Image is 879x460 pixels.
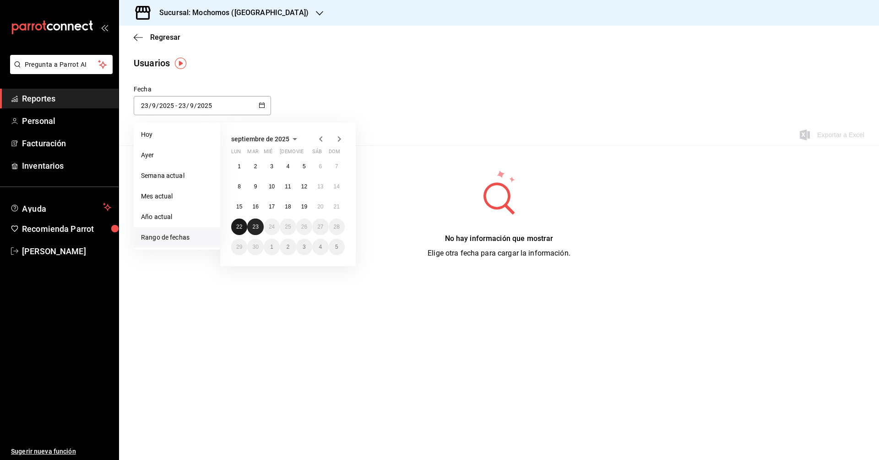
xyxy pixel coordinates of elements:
abbr: lunes [231,149,241,158]
span: Facturación [22,137,111,150]
input: Year [197,102,212,109]
abbr: 22 de septiembre de 2025 [236,224,242,230]
abbr: 6 de septiembre de 2025 [319,163,322,170]
abbr: 18 de septiembre de 2025 [285,203,291,210]
div: No hay información que mostrar [428,233,570,244]
span: / [186,102,189,109]
button: 9 de septiembre de 2025 [247,178,263,195]
button: 4 de septiembre de 2025 [280,158,296,175]
span: / [194,102,197,109]
abbr: sábado [312,149,322,158]
button: 8 de septiembre de 2025 [231,178,247,195]
abbr: 9 de septiembre de 2025 [254,183,257,190]
button: 23 de septiembre de 2025 [247,219,263,235]
button: 14 de septiembre de 2025 [329,178,345,195]
abbr: 25 de septiembre de 2025 [285,224,291,230]
button: 20 de septiembre de 2025 [312,198,328,215]
button: 19 de septiembre de 2025 [296,198,312,215]
span: Pregunta a Parrot AI [25,60,98,70]
button: septiembre de 2025 [231,134,300,144]
abbr: 19 de septiembre de 2025 [301,203,307,210]
span: [PERSON_NAME] [22,245,111,257]
button: 28 de septiembre de 2025 [329,219,345,235]
h3: Sucursal: Mochomos ([GEOGRAPHIC_DATA]) [152,7,309,18]
div: Fecha [134,85,271,94]
button: 17 de septiembre de 2025 [264,198,280,215]
abbr: 21 de septiembre de 2025 [334,203,340,210]
button: Regresar [134,33,180,42]
div: Usuarios [134,56,170,70]
button: 26 de septiembre de 2025 [296,219,312,235]
button: 4 de octubre de 2025 [312,239,328,255]
abbr: 2 de septiembre de 2025 [254,163,257,170]
abbr: 14 de septiembre de 2025 [334,183,340,190]
span: / [149,102,152,109]
abbr: 20 de septiembre de 2025 [317,203,323,210]
button: 5 de septiembre de 2025 [296,158,312,175]
input: Month [190,102,194,109]
button: 21 de septiembre de 2025 [329,198,345,215]
button: 1 de septiembre de 2025 [231,158,247,175]
span: Sugerir nueva función [11,447,111,456]
button: 2 de septiembre de 2025 [247,158,263,175]
abbr: 17 de septiembre de 2025 [269,203,275,210]
abbr: viernes [296,149,304,158]
abbr: 27 de septiembre de 2025 [317,224,323,230]
abbr: 23 de septiembre de 2025 [252,224,258,230]
button: 11 de septiembre de 2025 [280,178,296,195]
button: open_drawer_menu [101,24,108,31]
img: Tooltip marker [175,58,186,69]
abbr: jueves [280,149,334,158]
button: 24 de septiembre de 2025 [264,219,280,235]
button: 2 de octubre de 2025 [280,239,296,255]
button: 6 de septiembre de 2025 [312,158,328,175]
button: 29 de septiembre de 2025 [231,239,247,255]
span: Inventarios [22,160,111,172]
li: Mes actual [134,186,220,207]
abbr: 5 de octubre de 2025 [335,244,338,250]
span: Elige otra fecha para cargar la información. [428,249,570,257]
span: / [156,102,159,109]
li: Rango de fechas [134,227,220,248]
li: Semana actual [134,166,220,186]
abbr: 28 de septiembre de 2025 [334,224,340,230]
span: septiembre de 2025 [231,135,289,143]
abbr: miércoles [264,149,272,158]
li: Ayer [134,145,220,166]
li: Hoy [134,124,220,145]
abbr: 8 de septiembre de 2025 [238,183,241,190]
button: Pregunta a Parrot AI [10,55,113,74]
span: Recomienda Parrot [22,223,111,235]
span: Reportes [22,92,111,105]
button: 30 de septiembre de 2025 [247,239,263,255]
abbr: 10 de septiembre de 2025 [269,183,275,190]
abbr: 7 de septiembre de 2025 [335,163,338,170]
abbr: domingo [329,149,340,158]
span: Ayuda [22,202,99,213]
button: 10 de septiembre de 2025 [264,178,280,195]
abbr: 26 de septiembre de 2025 [301,224,307,230]
abbr: 2 de octubre de 2025 [287,244,290,250]
button: 12 de septiembre de 2025 [296,178,312,195]
abbr: 5 de septiembre de 2025 [303,163,306,170]
input: Day [141,102,149,109]
input: Day [178,102,186,109]
abbr: 24 de septiembre de 2025 [269,224,275,230]
abbr: martes [247,149,258,158]
abbr: 16 de septiembre de 2025 [252,203,258,210]
abbr: 29 de septiembre de 2025 [236,244,242,250]
button: 15 de septiembre de 2025 [231,198,247,215]
button: 5 de octubre de 2025 [329,239,345,255]
button: 22 de septiembre de 2025 [231,219,247,235]
button: 13 de septiembre de 2025 [312,178,328,195]
button: 25 de septiembre de 2025 [280,219,296,235]
li: Año actual [134,207,220,227]
abbr: 11 de septiembre de 2025 [285,183,291,190]
abbr: 1 de septiembre de 2025 [238,163,241,170]
button: 3 de septiembre de 2025 [264,158,280,175]
abbr: 1 de octubre de 2025 [270,244,273,250]
span: Personal [22,115,111,127]
a: Pregunta a Parrot AI [6,66,113,76]
input: Month [152,102,156,109]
